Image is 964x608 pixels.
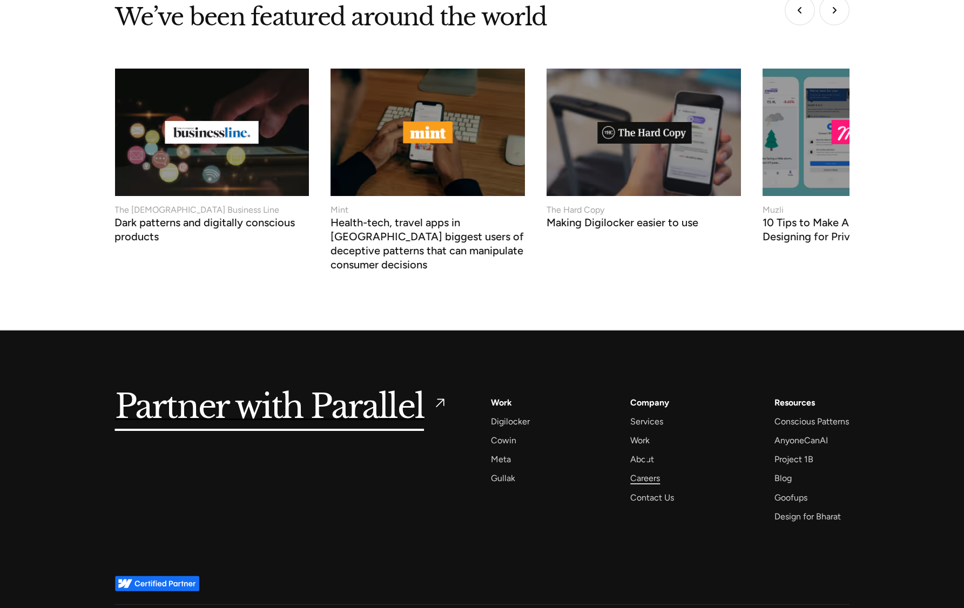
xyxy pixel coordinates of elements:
a: Gullak [491,471,515,485]
a: Digilocker [491,414,530,429]
h5: Partner with Parallel [115,395,424,420]
a: The Hard CopyMaking Digilocker easier to use [547,69,741,227]
div: Mint [331,204,348,217]
a: Design for Bharat [774,509,841,524]
h3: 10 Tips to Make Apps More Human by Designing for Privacy [763,219,957,244]
a: The [DEMOGRAPHIC_DATA] Business LineDark patterns and digitally conscious products [114,69,309,241]
div: Muzli [763,204,784,217]
h3: Dark patterns and digitally conscious products [114,219,309,244]
a: Work [491,395,512,410]
a: Partner with Parallel [115,395,448,420]
a: Cowin [491,433,516,448]
h3: Making Digilocker easier to use [547,219,698,229]
a: About [630,452,654,467]
a: Company [630,395,669,410]
div: Resources [774,395,815,410]
a: Goofups [774,490,807,505]
div: The [DEMOGRAPHIC_DATA] Business Line [114,204,279,217]
a: Conscious Patterns [774,414,849,429]
a: MintHealth-tech, travel apps in [GEOGRAPHIC_DATA] biggest users of deceptive patterns that can ma... [331,69,525,269]
a: Work [630,433,650,448]
a: Blog [774,471,792,485]
a: Contact Us [630,490,674,505]
a: Meta [491,452,511,467]
a: Careers [630,471,660,485]
h3: Health-tech, travel apps in [GEOGRAPHIC_DATA] biggest users of deceptive patterns that can manipu... [331,219,525,272]
div: The Hard Copy [547,204,604,217]
a: Services [630,414,663,429]
a: Project 1B [774,452,813,467]
a: AnyoneCanAI [774,433,828,448]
